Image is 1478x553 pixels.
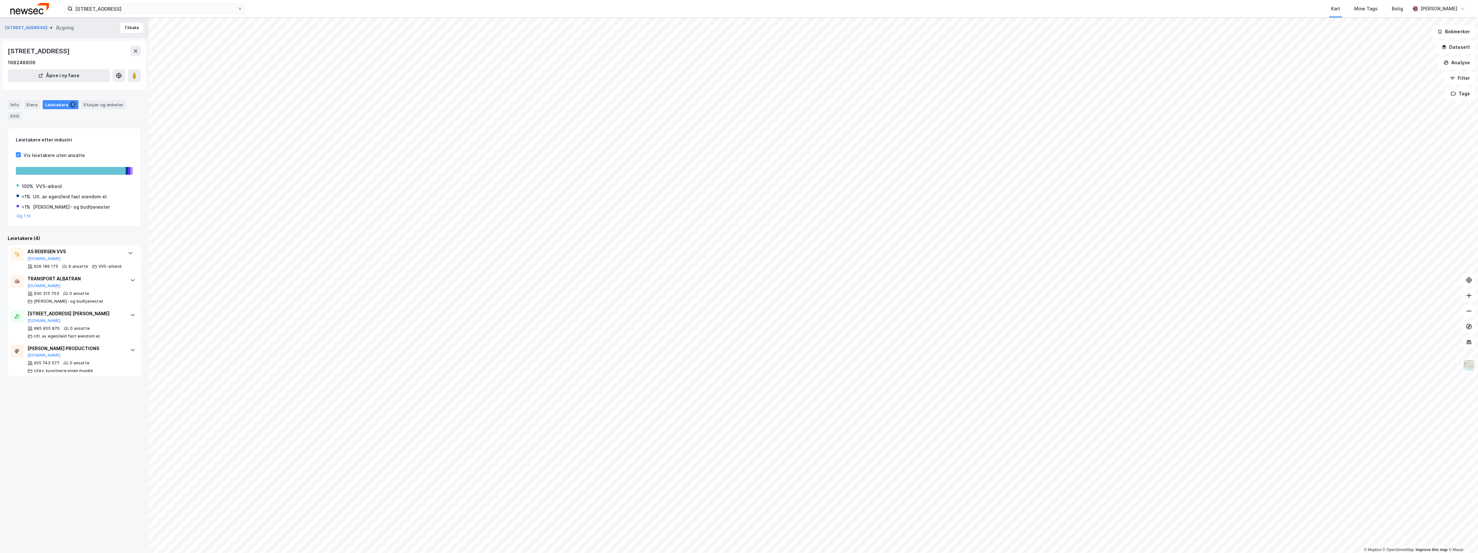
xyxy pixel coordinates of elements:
button: Filter [1444,72,1475,85]
div: 100% [22,183,33,190]
div: Eiere [24,100,40,109]
button: Tilbake [120,23,143,33]
button: [STREET_ADDRESS] [5,25,49,31]
div: Utl. av egen/leid fast eiendom el. [34,334,101,339]
div: Vis leietakere uten ansatte [24,151,85,159]
div: [PERSON_NAME]- og budtjenester [34,299,103,304]
div: TRANSPORT ALBATRAN [27,275,124,283]
a: Improve this map [1416,548,1448,552]
div: 168248806 [8,59,36,67]
a: Mapbox [1364,548,1381,552]
div: Utøv. kunstnere innen musikk [34,368,93,373]
button: Bokmerker [1432,25,1475,38]
div: AS REIERSEN VVS [27,248,121,256]
div: VVS-arbeid [99,264,121,269]
div: 985 855 870 [34,326,60,331]
div: [PERSON_NAME] [1421,5,1457,13]
div: Mine Tags [1354,5,1378,13]
div: 0 ansatte [70,360,89,366]
button: Og 1 til [16,214,31,219]
div: 929 189 175 [34,264,58,269]
div: [STREET_ADDRESS] [8,46,71,56]
div: 9 ansatte [68,264,88,269]
button: [DOMAIN_NAME] [27,256,61,261]
div: Kart [1331,5,1340,13]
div: 1 [69,101,76,108]
iframe: Chat Widget [1446,522,1478,553]
div: 925 743 577 [34,360,59,366]
div: Utl. av egen/leid fast eiendom el. [33,193,108,201]
div: Info [8,100,21,109]
button: Åpne i ny fane [8,69,110,82]
button: [DOMAIN_NAME] [27,283,61,288]
div: 0 ansatte [70,326,90,331]
div: 930 315 753 [34,291,59,296]
img: newsec-logo.f6e21ccffca1b3a03d2d.png [10,3,49,14]
div: Bolig [1392,5,1403,13]
button: [DOMAIN_NAME] [27,353,61,358]
img: Z [1463,359,1475,371]
button: [DOMAIN_NAME] [27,318,61,323]
div: ESG [8,112,22,120]
div: Etasjer og enheter [84,102,123,108]
div: 0 ansatte [69,291,89,296]
div: VVS-arbeid [36,183,62,190]
button: Tags [1445,87,1475,100]
div: [STREET_ADDRESS] [PERSON_NAME] [27,310,124,318]
div: Bygning [56,24,74,32]
div: Leietakere etter industri [16,136,133,144]
button: Datasett [1436,41,1475,54]
input: Søk på adresse, matrikkel, gårdeiere, leietakere eller personer [73,4,237,14]
div: Leietakere [43,100,78,109]
div: <1% [22,193,30,201]
div: <1% [22,203,30,211]
div: [PERSON_NAME] PRODUCTIONS [27,345,124,352]
button: Analyse [1438,56,1475,69]
div: Leietakere (4) [8,235,141,242]
div: Kontrollprogram for chat [1446,522,1478,553]
div: [PERSON_NAME]- og budtjenester [33,203,110,211]
a: OpenStreetMap [1383,548,1414,552]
